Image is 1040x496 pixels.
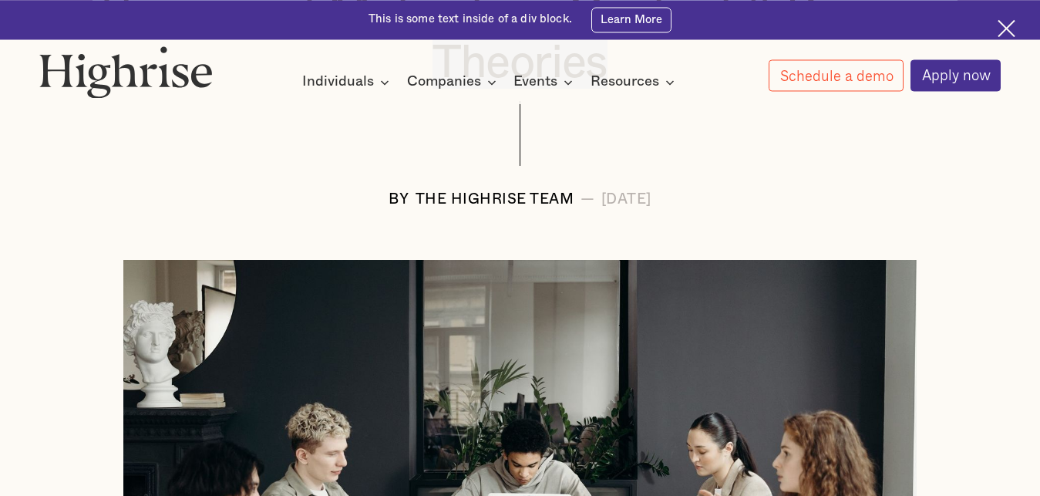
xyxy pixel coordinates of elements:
div: This is some text inside of a div block. [369,12,572,27]
img: Cross icon [998,19,1015,37]
a: Schedule a demo [769,59,904,91]
div: BY [389,192,409,208]
div: Events [513,73,557,91]
div: Individuals [302,73,374,91]
div: Companies [407,73,481,91]
div: The Highrise Team [416,192,574,208]
a: Learn More [591,7,671,32]
div: [DATE] [601,192,651,208]
a: Apply now [910,59,1001,92]
div: — [581,192,595,208]
img: Highrise logo [39,46,214,98]
div: Resources [591,73,659,91]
